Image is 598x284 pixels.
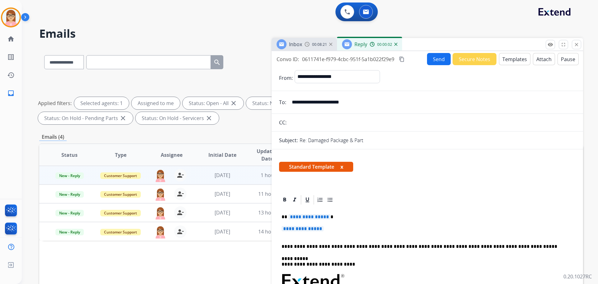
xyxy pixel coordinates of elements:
img: agent-avatar [154,206,167,219]
mat-icon: fullscreen [561,42,566,47]
span: 00:08:21 [312,42,327,47]
span: [DATE] [215,172,230,179]
p: CC: [279,119,287,126]
button: Send [427,53,451,65]
mat-icon: search [213,59,221,66]
span: Reply [354,41,367,48]
button: x [340,163,343,171]
div: Selected agents: 1 [74,97,129,109]
span: 13 hours ago [258,209,289,216]
div: Status: Open - All [183,97,244,109]
p: Convo ID: [277,55,299,63]
p: From: [279,74,293,82]
span: Type [115,151,126,159]
div: Bullet List [325,195,335,205]
span: Standard Template [279,162,353,172]
span: Customer Support [100,229,141,235]
span: 1 hour ago [261,172,286,179]
mat-icon: person_remove [177,171,184,179]
mat-icon: content_copy [399,56,405,62]
img: agent-avatar [154,169,167,182]
span: Status [61,151,78,159]
h2: Emails [39,27,583,40]
mat-icon: close [230,99,237,107]
mat-icon: person_remove [177,190,184,198]
div: Underline [303,195,312,205]
div: Bold [280,195,289,205]
p: Applied filters: [38,99,72,107]
img: agent-avatar [154,188,167,201]
mat-icon: history [7,71,15,79]
img: avatar [2,9,20,26]
mat-icon: remove_red_eye [548,42,553,47]
span: [DATE] [215,209,230,216]
mat-icon: list_alt [7,53,15,61]
button: Templates [499,53,530,65]
div: Ordered List [316,195,325,205]
div: Assigned to me [131,97,180,109]
p: 0.20.1027RC [563,273,592,280]
p: Subject: [279,137,298,144]
span: Initial Date [208,151,236,159]
span: Customer Support [100,191,141,198]
button: Secure Notes [453,53,496,65]
span: Customer Support [100,210,141,216]
img: agent-avatar [154,225,167,238]
span: New - Reply [55,191,84,198]
span: Assignee [161,151,183,159]
span: 00:00:02 [377,42,392,47]
span: Inbox [289,41,302,48]
div: Status: On Hold - Servicers [135,112,219,124]
mat-icon: close [205,114,213,122]
mat-icon: home [7,35,15,43]
span: 11 hours ago [258,190,289,197]
p: To: [279,99,286,106]
span: Updated Date [253,147,282,162]
span: 0611741e-f979-4cbc-951f-5a1b022f29e9 [302,56,394,63]
span: New - Reply [55,229,84,235]
span: [DATE] [215,190,230,197]
mat-icon: person_remove [177,209,184,216]
div: Italic [290,195,299,205]
mat-icon: close [574,42,579,47]
p: Emails (4) [39,133,67,141]
span: 14 hours ago [258,228,289,235]
mat-icon: close [119,114,127,122]
div: Status: New - Initial [246,97,312,109]
button: Pause [558,53,579,65]
p: Re: Damaged Package & Part [300,137,363,144]
span: [DATE] [215,228,230,235]
span: Customer Support [100,172,141,179]
button: Attach [533,53,555,65]
div: Status: On Hold - Pending Parts [38,112,133,124]
span: New - Reply [55,210,84,216]
span: New - Reply [55,172,84,179]
mat-icon: inbox [7,89,15,97]
mat-icon: person_remove [177,228,184,235]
